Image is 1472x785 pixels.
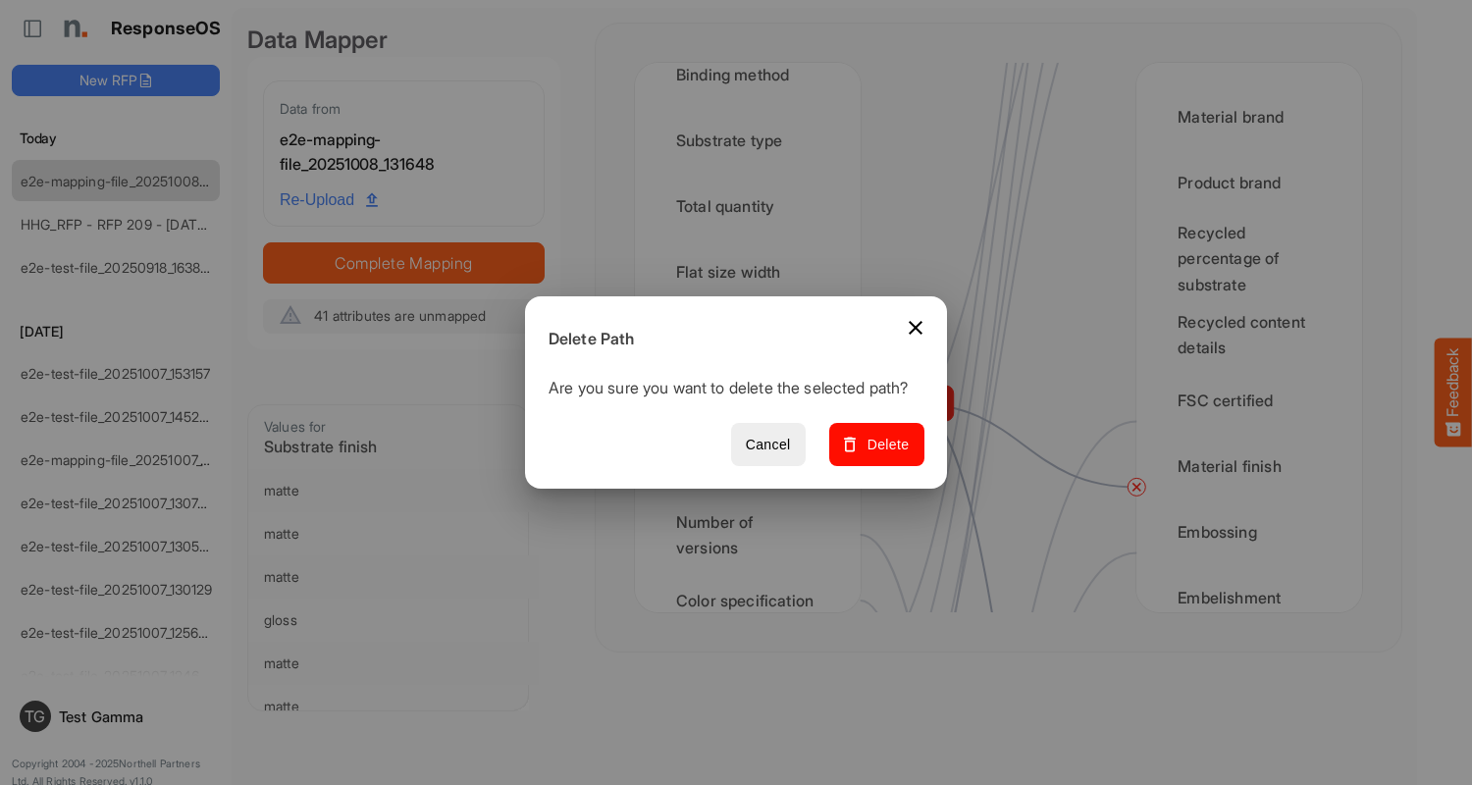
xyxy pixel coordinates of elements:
[746,433,791,457] span: Cancel
[549,327,909,352] h6: Delete Path
[549,376,909,407] p: Are you sure you want to delete the selected path?
[892,304,939,351] button: Close dialog
[844,433,910,457] span: Delete
[731,423,806,467] button: Cancel
[829,423,924,467] button: Delete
